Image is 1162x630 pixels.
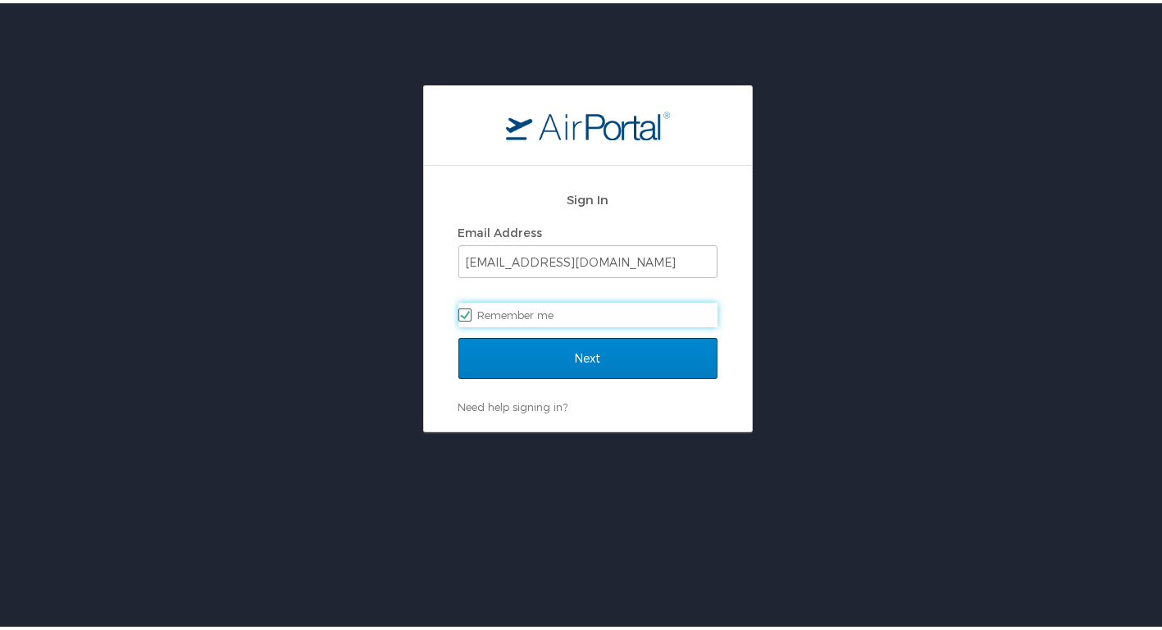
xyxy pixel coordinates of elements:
input: Next [458,335,718,376]
h2: Sign In [458,187,718,206]
a: Need help signing in? [458,397,568,410]
label: Email Address [458,222,543,236]
label: Remember me [458,299,718,324]
img: logo [506,107,670,137]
